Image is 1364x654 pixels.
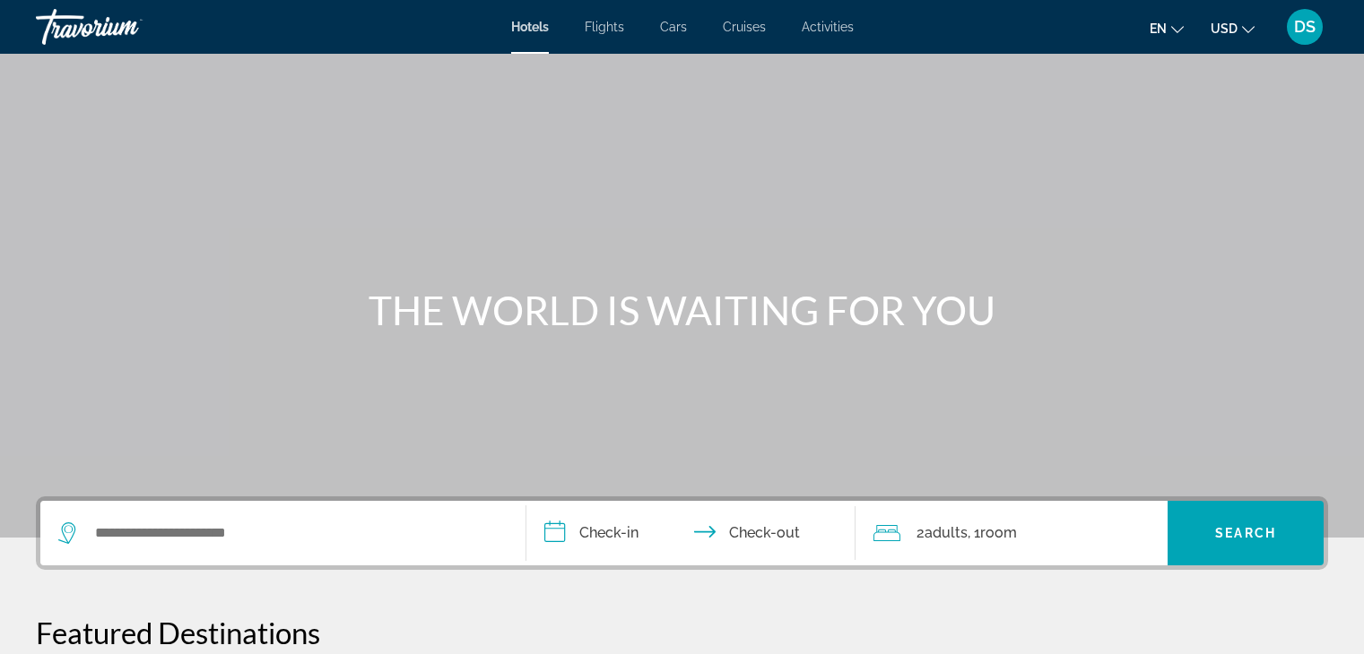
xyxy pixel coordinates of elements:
[1211,22,1238,36] span: USD
[1215,526,1276,540] span: Search
[40,501,1324,565] div: Search widget
[802,20,854,34] a: Activities
[1211,15,1255,41] button: Change currency
[1168,501,1324,565] button: Search
[1281,8,1328,46] button: User Menu
[925,524,968,541] span: Adults
[526,501,856,565] button: Check in and out dates
[346,287,1019,333] h1: THE WORLD IS WAITING FOR YOU
[36,615,1328,650] h2: Featured Destinations
[511,20,549,34] a: Hotels
[36,4,215,50] a: Travorium
[1150,22,1167,36] span: en
[723,20,766,34] a: Cruises
[917,521,968,546] span: 2
[1294,18,1316,36] span: DS
[980,524,1017,541] span: Room
[1150,15,1184,41] button: Change language
[968,521,1017,546] span: , 1
[585,20,624,34] a: Flights
[660,20,687,34] a: Cars
[856,501,1168,565] button: Travelers: 2 adults, 0 children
